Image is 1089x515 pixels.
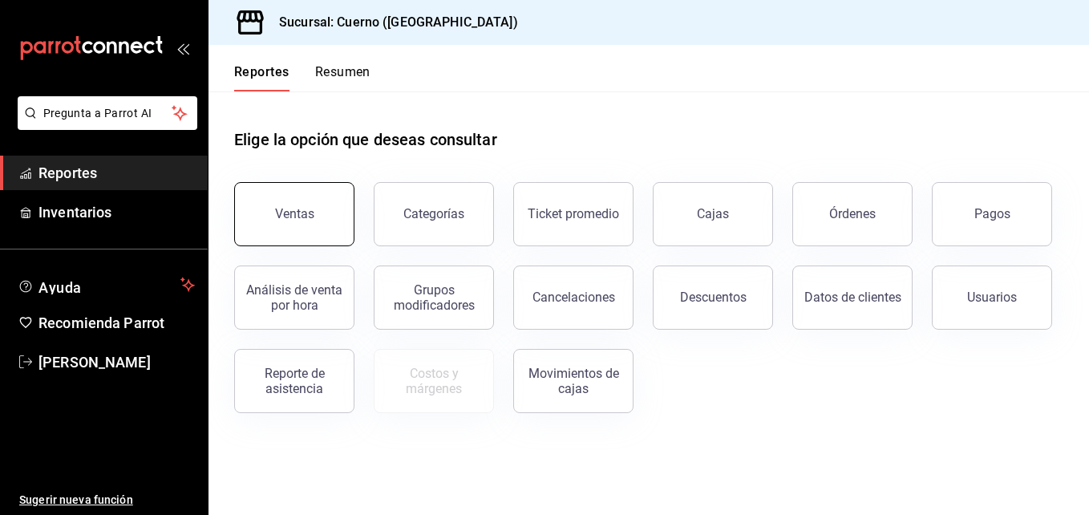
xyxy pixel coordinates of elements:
span: Pregunta a Parrot AI [43,105,172,122]
div: Grupos modificadores [384,282,484,313]
button: Órdenes [792,182,913,246]
div: Costos y márgenes [384,366,484,396]
button: Reporte de asistencia [234,349,354,413]
button: Descuentos [653,266,773,330]
button: Grupos modificadores [374,266,494,330]
div: Categorías [403,206,464,221]
h1: Elige la opción que deseas consultar [234,128,497,152]
button: open_drawer_menu [176,42,189,55]
div: Descuentos [680,290,747,305]
button: Datos de clientes [792,266,913,330]
div: Ticket promedio [528,206,619,221]
button: Resumen [315,64,370,91]
font: Inventarios [38,204,111,221]
button: Ventas [234,182,354,246]
div: Reporte de asistencia [245,366,344,396]
button: Pregunta a Parrot AI [18,96,197,130]
font: Recomienda Parrot [38,314,164,331]
div: Análisis de venta por hora [245,282,344,313]
div: Movimientos de cajas [524,366,623,396]
div: Pagos [974,206,1010,221]
button: Contrata inventarios para ver este reporte [374,349,494,413]
div: Pestañas de navegación [234,64,370,91]
button: Cancelaciones [513,266,634,330]
div: Datos de clientes [804,290,901,305]
div: Cajas [697,205,730,224]
button: Análisis de venta por hora [234,266,354,330]
button: Ticket promedio [513,182,634,246]
div: Ventas [275,206,314,221]
div: Usuarios [967,290,1017,305]
button: Usuarios [932,266,1052,330]
button: Movimientos de cajas [513,349,634,413]
font: [PERSON_NAME] [38,354,151,371]
font: Reportes [38,164,97,181]
div: Cancelaciones [532,290,615,305]
button: Categorías [374,182,494,246]
font: Reportes [234,64,289,80]
font: Sugerir nueva función [19,493,133,506]
span: Ayuda [38,275,174,294]
a: Pregunta a Parrot AI [11,116,197,133]
a: Cajas [653,182,773,246]
button: Pagos [932,182,1052,246]
div: Órdenes [829,206,876,221]
h3: Sucursal: Cuerno ([GEOGRAPHIC_DATA]) [266,13,518,32]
